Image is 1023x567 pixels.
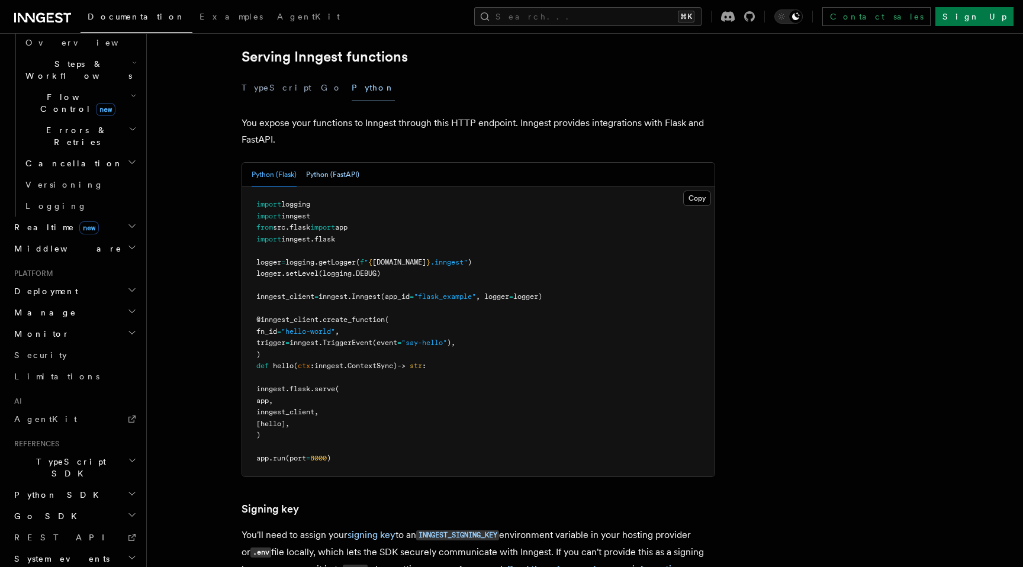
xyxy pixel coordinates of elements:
span: Inngest [352,292,381,301]
a: REST API [9,527,139,548]
span: ), [447,339,455,347]
span: , logger [476,292,509,301]
span: run [273,454,285,462]
span: Cancellation [21,157,123,169]
span: Manage [9,307,76,318]
span: Platform [9,269,53,278]
span: "flask_example" [414,292,476,301]
span: ) [256,350,260,359]
button: Realtimenew [9,217,139,238]
span: Deployment [9,285,78,297]
span: ctx [298,362,310,370]
button: Monitor [9,323,139,344]
a: Versioning [21,174,139,195]
p: You expose your functions to Inngest through this HTTP endpoint. Inngest provides integrations wi... [242,115,715,148]
span: . [281,269,285,278]
a: AgentKit [9,408,139,430]
span: str [410,362,422,370]
code: INNGEST_SIGNING_KEY [416,530,499,540]
span: Limitations [14,372,99,381]
span: AI [9,397,22,406]
a: Overview [21,32,139,53]
span: (event [372,339,397,347]
span: Steps & Workflows [21,58,132,82]
div: Inngest Functions [9,32,139,217]
button: Python SDK [9,484,139,505]
button: Manage [9,302,139,323]
span: ) [256,431,260,439]
span: app, [256,397,273,405]
span: trigger [256,339,285,347]
a: Contact sales [822,7,931,26]
button: TypeScript SDK [9,451,139,484]
span: logging [285,258,314,266]
button: Errors & Retries [21,120,139,153]
span: . [310,385,314,393]
kbd: ⌘K [678,11,694,22]
a: Logging [21,195,139,217]
span: inngest_client, [256,408,319,416]
button: Python [352,75,395,101]
span: logger [256,269,281,278]
button: Toggle dark mode [774,9,803,24]
span: = [285,339,289,347]
span: inngest [319,292,348,301]
span: , [335,327,339,336]
span: flask [289,223,310,231]
span: "hello-world" [281,327,335,336]
span: Realtime [9,221,99,233]
span: [hello], [256,420,289,428]
button: Middleware [9,238,139,259]
span: [DOMAIN_NAME] [372,258,426,266]
span: inngest. [289,339,323,347]
span: Flow Control [21,91,130,115]
span: ) [468,258,472,266]
button: Python (FastAPI) [306,163,359,187]
span: import [310,223,335,231]
span: def [256,362,269,370]
span: inngest [281,212,310,220]
span: { [368,258,372,266]
span: . [348,292,352,301]
span: . [269,454,273,462]
span: : [422,362,426,370]
span: fn_id [256,327,277,336]
span: app [335,223,348,231]
span: = [314,292,319,301]
a: Examples [192,4,270,32]
span: References [9,439,59,449]
span: (logging.DEBUG) [319,269,381,278]
span: . [319,315,323,324]
span: setLevel [285,269,319,278]
span: Overview [25,38,147,47]
span: . [310,235,314,243]
button: Copy [683,191,711,206]
span: inngest [314,362,343,370]
span: System events [9,553,110,565]
span: AgentKit [277,12,340,21]
span: ( [294,362,298,370]
span: = [277,327,281,336]
span: flask [314,235,335,243]
span: = [410,292,414,301]
a: Signing key [242,501,299,517]
span: ( [385,315,389,324]
span: logger [256,258,281,266]
button: Go SDK [9,505,139,527]
a: signing key [348,529,395,540]
span: import [256,212,281,220]
span: import [256,235,281,243]
span: Examples [200,12,263,21]
span: TypeScript SDK [9,456,128,479]
span: } [426,258,430,266]
span: Security [14,350,67,360]
span: .inngest" [430,258,468,266]
span: import [256,200,281,208]
a: INNGEST_SIGNING_KEY [416,529,499,540]
span: 8000 [310,454,327,462]
span: " [364,258,368,266]
span: = [306,454,310,462]
span: ( [335,385,339,393]
span: Errors & Retries [21,124,128,148]
button: Flow Controlnew [21,86,139,120]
